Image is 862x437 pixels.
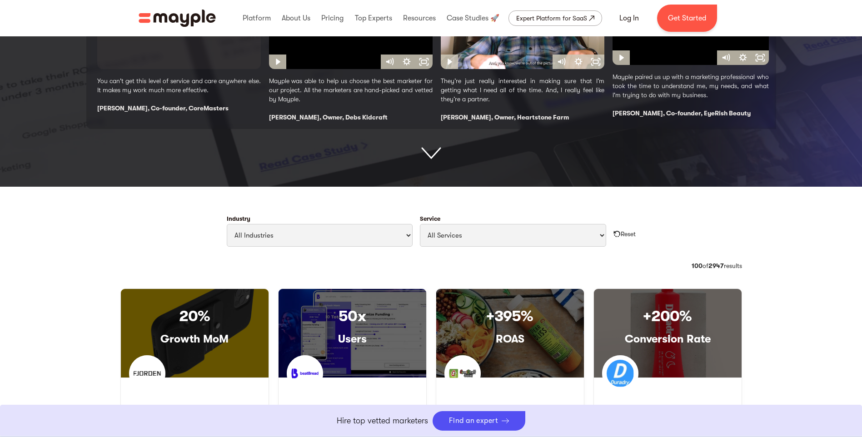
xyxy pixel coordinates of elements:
a: 50xUsers [279,289,426,378]
strong: 2947 [708,262,724,269]
button: Show settings menu [734,50,752,65]
a: home [139,10,216,27]
button: Play Video [613,50,630,65]
a: +200%Conversion Rate [594,289,742,378]
h3: Growth MoM [121,332,269,346]
button: Play Video [441,55,458,69]
div: Expert Platform for SaaS [516,13,587,24]
h3: +395% [436,308,584,325]
a: Get Started [657,5,717,32]
label: Service [420,216,606,222]
div: Resources [401,4,438,33]
a: Log In [608,7,650,29]
iframe: Chat Widget [698,332,862,437]
h3: Users [279,332,426,346]
div: of results [692,261,742,270]
a: +395%ROAS [436,289,584,378]
div: Pricing [319,4,346,33]
div: Top Experts [353,4,394,33]
h3: ROAS [436,332,584,346]
p: They’re just really interested in making sure that I’m getting what I need all of the time. And, ... [441,76,604,104]
h3: 50x [279,308,426,325]
div: About Us [279,4,313,33]
button: Show settings menu [570,55,587,69]
button: Show settings menu [398,55,415,69]
p: Hire top vetted marketers [337,415,428,427]
div: [PERSON_NAME], Co-founder, CoreMasters [97,104,261,113]
p: Mayple was able to help us choose the best marketer for our project. All the marketers are hand-p... [269,76,433,104]
button: Fullscreen [587,55,604,69]
div: [PERSON_NAME], Owner, Debs Kidcraft [269,113,433,122]
p: Mayple paired us up with a marketing professional who took the time to understand me, my needs, a... [613,72,769,99]
p: You can't get this level of service and care anywhere else. It makes my work much more effective. [97,76,261,94]
img: Mayple logo [139,10,216,27]
div: Find an expert [449,417,498,425]
a: 20%Growth MoM [121,289,269,378]
div: [PERSON_NAME], Co-founder, EyeRish Beauty [613,109,769,118]
strong: 100 [692,262,703,269]
button: Mute [553,55,570,69]
button: Fullscreen [752,50,769,65]
h3: 20% [121,308,269,325]
form: Filter Cases Form [120,209,742,254]
h3: Conversion Rate [594,332,742,346]
button: Play Video [269,55,286,69]
div: [PERSON_NAME], Owner, Heartstone Farm [441,113,604,122]
label: Industry [227,216,413,222]
button: Mute [381,55,398,69]
a: Expert Platform for SaaS [508,10,602,26]
div: Reset [621,229,636,238]
img: reset all filters [613,230,621,238]
h3: +200% [594,308,742,325]
button: Fullscreen [415,55,433,69]
button: Mute [717,50,734,65]
div: Platform [240,4,273,33]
